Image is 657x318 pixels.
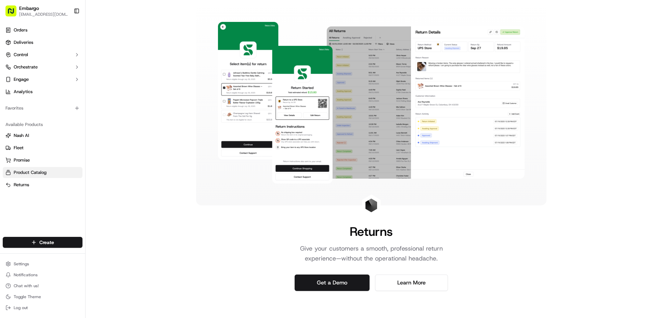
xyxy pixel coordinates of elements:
[21,125,61,130] span: Embargo Feedback
[14,261,29,267] span: Settings
[14,153,52,160] span: Knowledge Base
[3,130,82,141] button: Nash AI
[5,132,80,139] a: Nash AI
[7,154,12,159] div: 📗
[7,89,46,94] div: Past conversations
[7,100,18,111] img: Liam S.
[14,76,29,82] span: Engage
[19,12,68,17] button: [EMAIL_ADDRESS][DOMAIN_NAME]
[61,106,72,112] span: 23 lip
[4,150,55,163] a: 📗Knowledge Base
[3,179,82,190] button: Returns
[14,132,29,139] span: Nash AI
[14,157,30,163] span: Promise
[18,44,123,51] input: Got a question? Start typing here...
[3,74,82,85] button: Engage
[7,27,125,38] p: Welcome 👋
[3,292,82,302] button: Toggle Theme
[3,167,82,178] button: Product Catalog
[14,182,29,188] span: Returns
[68,170,83,175] span: Pylon
[5,169,80,176] a: Product Catalog
[14,52,28,58] span: Control
[14,64,38,70] span: Orchestrate
[19,5,39,12] button: Embargo
[3,103,82,114] div: Favorites
[21,106,55,112] span: [PERSON_NAME]
[3,281,82,291] button: Chat with us!
[58,154,63,159] div: 💻
[65,153,110,160] span: API Documentation
[3,119,82,130] div: Available Products
[350,225,393,238] h1: Returns
[14,272,38,278] span: Notifications
[3,86,82,97] a: Analytics
[375,275,448,291] a: Learn More
[14,27,27,33] span: Orders
[5,157,80,163] a: Promise
[14,169,47,176] span: Product Catalog
[3,270,82,280] button: Notifications
[3,155,82,166] button: Promise
[3,25,82,36] a: Orders
[14,283,39,289] span: Chat with us!
[66,125,77,130] span: 13 lip
[284,244,459,264] p: Give your customers a smooth, professional return experience—without the operational headache.
[14,89,33,95] span: Analytics
[3,3,71,19] button: Embargo[EMAIL_ADDRESS][DOMAIN_NAME]
[3,237,82,248] button: Create
[48,169,83,175] a: Powered byPylon
[5,182,80,188] a: Returns
[5,145,80,151] a: Fleet
[14,294,41,300] span: Toggle Theme
[55,150,113,163] a: 💻API Documentation
[7,7,21,21] img: Nash
[14,106,19,112] img: 1736555255976-a54dd68f-1ca7-489b-9aae-adbdc363a1c4
[62,125,64,130] span: •
[3,62,82,73] button: Orchestrate
[39,239,54,246] span: Create
[14,145,24,151] span: Fleet
[218,22,525,183] img: Landing Page Image
[106,88,125,96] button: See all
[14,65,27,78] img: 5e9a9d7314ff4150bce227a61376b483.jpg
[7,65,19,78] img: 1736555255976-a54dd68f-1ca7-489b-9aae-adbdc363a1c4
[7,118,18,129] img: Embargo Feedback
[3,259,82,269] button: Settings
[3,303,82,313] button: Log out
[3,142,82,153] button: Fleet
[31,72,94,78] div: We're available if you need us!
[3,49,82,60] button: Control
[14,305,28,310] span: Log out
[57,106,59,112] span: •
[295,275,370,291] a: Get a Demo
[31,65,112,72] div: Start new chat
[3,37,82,48] a: Deliveries
[364,199,378,212] img: Landing Page Icon
[116,67,125,76] button: Start new chat
[14,39,33,46] span: Deliveries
